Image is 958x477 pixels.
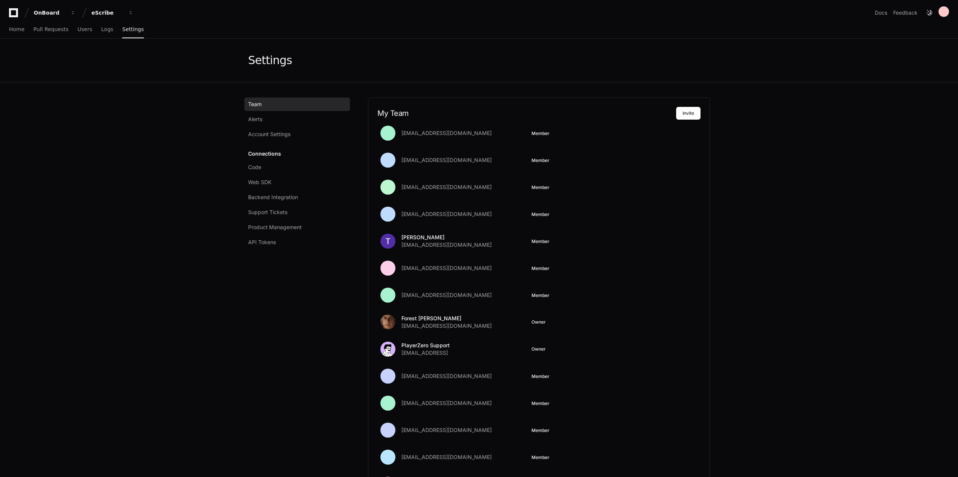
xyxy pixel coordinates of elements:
button: Member [531,292,549,298]
span: [EMAIL_ADDRESS][DOMAIN_NAME] [401,156,492,164]
a: Docs [875,9,887,16]
span: Account Settings [248,130,290,138]
button: Member [531,211,549,217]
button: Member [531,454,549,460]
span: Product Management [248,223,302,231]
div: OnBoard [34,9,66,16]
span: Owner [531,319,546,325]
span: [EMAIL_ADDRESS][DOMAIN_NAME] [401,453,492,461]
img: ACg8ocLXRd2qRgqbUAyUIUlsjQ6w5xxzp76-WIxJ1WSHp2Y1bCTN4A=s96-c [380,234,395,249]
button: OnBoard [31,6,79,19]
div: Settings [248,54,292,67]
a: Code [244,160,350,174]
button: Member [531,184,549,190]
span: [EMAIL_ADDRESS][DOMAIN_NAME] [401,241,492,249]
p: PlayerZero Support [401,342,450,349]
button: Invite [676,107,701,120]
button: Member [531,373,549,379]
a: Team [244,97,350,111]
span: Team [248,100,262,108]
p: Forest [PERSON_NAME] [401,315,492,322]
button: Feedback [893,9,918,16]
span: [EMAIL_ADDRESS][DOMAIN_NAME] [401,129,492,137]
img: avatar [380,315,395,330]
span: [EMAIL_ADDRESS][DOMAIN_NAME] [401,183,492,191]
a: Product Management [244,220,350,234]
span: [EMAIL_ADDRESS][DOMAIN_NAME] [401,399,492,407]
span: Web SDK [248,178,271,186]
a: Account Settings [244,127,350,141]
a: Settings [122,21,144,38]
span: [EMAIL_ADDRESS][DOMAIN_NAME] [401,426,492,434]
span: Logs [101,27,113,31]
span: [EMAIL_ADDRESS][DOMAIN_NAME] [401,210,492,218]
button: eScribe [88,6,136,19]
a: Alerts [244,112,350,126]
button: Member [531,238,549,244]
span: Pull Requests [33,27,68,31]
span: Code [248,163,261,171]
a: Pull Requests [33,21,68,38]
a: Home [9,21,24,38]
span: API Tokens [248,238,276,246]
h2: My Team [377,109,676,118]
span: [EMAIL_ADDRESS][DOMAIN_NAME] [401,264,492,272]
img: avatar [380,342,395,357]
a: Backend Integration [244,190,350,204]
div: eScribe [91,9,124,16]
button: Member [531,427,549,433]
a: Users [78,21,92,38]
span: Settings [122,27,144,31]
button: Member [531,130,549,136]
a: Logs [101,21,113,38]
span: [EMAIL_ADDRESS][DOMAIN_NAME] [401,322,492,330]
a: Web SDK [244,175,350,189]
a: Support Tickets [244,205,350,219]
span: Support Tickets [248,208,287,216]
span: [EMAIL_ADDRESS] [401,349,448,357]
button: Member [531,400,549,406]
span: Owner [531,346,546,352]
button: Member [531,265,549,271]
span: Backend Integration [248,193,298,201]
span: [EMAIL_ADDRESS][DOMAIN_NAME] [401,372,492,380]
span: Alerts [248,115,262,123]
span: Home [9,27,24,31]
span: Users [78,27,92,31]
button: Member [531,157,549,163]
p: [PERSON_NAME] [401,234,492,241]
span: [EMAIL_ADDRESS][DOMAIN_NAME] [401,291,492,299]
a: API Tokens [244,235,350,249]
